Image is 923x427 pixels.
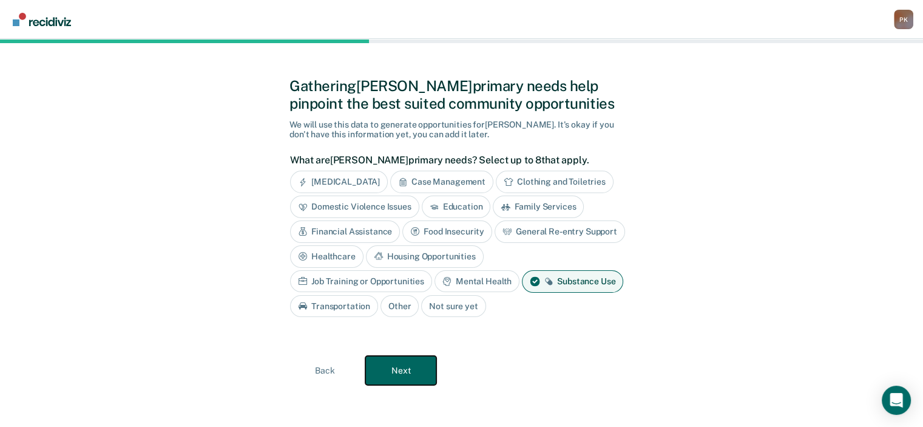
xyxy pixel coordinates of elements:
[290,295,378,318] div: Transportation
[289,356,360,385] button: Back
[290,245,363,268] div: Healthcare
[13,13,71,26] img: Recidiviz
[522,270,623,293] div: Substance Use
[421,295,485,318] div: Not sure yet
[289,120,634,140] div: We will use this data to generate opportunities for [PERSON_NAME] . It's okay if you don't have t...
[290,154,627,166] label: What are [PERSON_NAME] primary needs? Select up to 8 that apply.
[496,171,614,193] div: Clothing and Toiletries
[290,171,388,193] div: [MEDICAL_DATA]
[289,77,634,112] div: Gathering [PERSON_NAME] primary needs help pinpoint the best suited community opportunities
[380,295,419,318] div: Other
[894,10,913,29] div: P K
[365,356,436,385] button: Next
[402,220,492,243] div: Food Insecurity
[495,220,625,243] div: General Re-entry Support
[366,245,484,268] div: Housing Opportunities
[882,386,911,415] div: Open Intercom Messenger
[422,196,491,218] div: Education
[290,196,419,218] div: Domestic Violence Issues
[894,10,913,29] button: Profile dropdown button
[290,220,400,243] div: Financial Assistance
[493,196,584,218] div: Family Services
[290,270,432,293] div: Job Training or Opportunities
[390,171,493,193] div: Case Management
[434,270,519,293] div: Mental Health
